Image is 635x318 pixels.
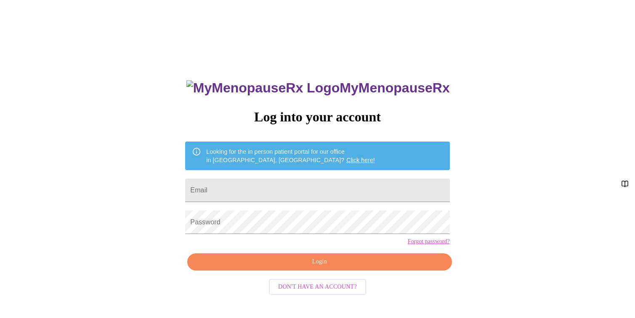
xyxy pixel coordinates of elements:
[206,144,375,168] div: Looking for the in person patient portal for our office in [GEOGRAPHIC_DATA], [GEOGRAPHIC_DATA]?
[186,80,450,96] h3: MyMenopauseRx
[197,257,442,267] span: Login
[408,238,450,245] a: Forgot password?
[185,109,449,125] h3: Log into your account
[278,282,357,292] span: Don't have an account?
[187,253,452,271] button: Login
[269,279,366,295] button: Don't have an account?
[346,157,375,163] a: Click here!
[267,283,368,290] a: Don't have an account?
[186,80,340,96] img: MyMenopauseRx Logo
